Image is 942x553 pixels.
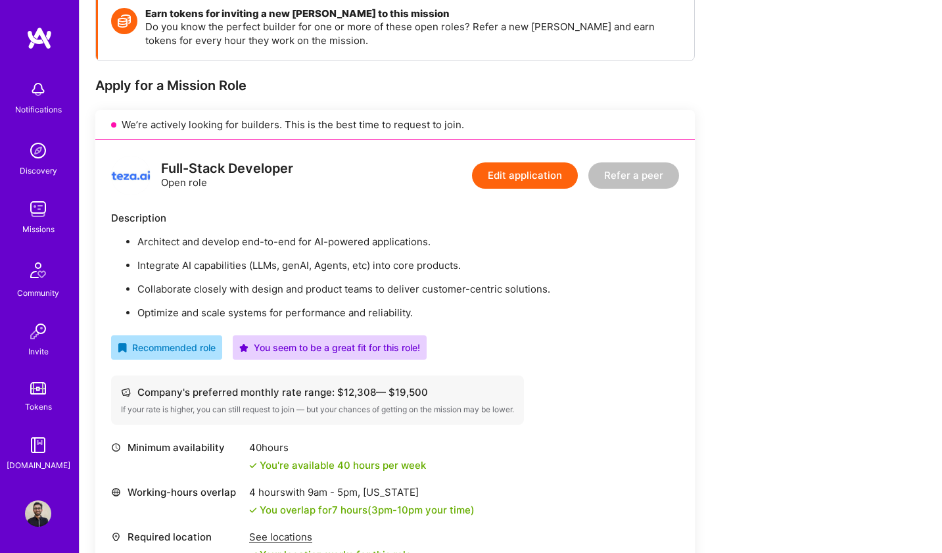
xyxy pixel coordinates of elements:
img: guide book [25,432,51,458]
div: 40 hours [249,441,426,454]
i: icon World [111,487,121,497]
div: You're available 40 hours per week [249,458,426,472]
img: logo [26,26,53,50]
i: icon Clock [111,443,121,452]
img: Invite [25,318,51,345]
div: Minimum availability [111,441,243,454]
i: icon Check [249,506,257,514]
button: Refer a peer [588,162,679,189]
div: See locations [249,530,412,544]
button: Edit application [472,162,578,189]
h4: Earn tokens for inviting a new [PERSON_NAME] to this mission [145,8,681,20]
div: You seem to be a great fit for this role! [239,341,420,354]
div: We’re actively looking for builders. This is the best time to request to join. [95,110,695,140]
div: Recommended role [118,341,216,354]
p: Optimize and scale systems for performance and reliability. [137,306,679,320]
img: bell [25,76,51,103]
span: 3pm - 10pm [371,504,423,516]
span: 9am - 5pm , [305,486,363,498]
div: Community [17,286,59,300]
i: icon Cash [121,387,131,397]
div: 4 hours with [US_STATE] [249,485,475,499]
div: [DOMAIN_NAME] [7,458,70,472]
i: icon RecommendedBadge [118,343,127,352]
div: Working-hours overlap [111,485,243,499]
i: icon PurpleStar [239,343,248,352]
img: logo [111,156,151,195]
img: Community [22,254,54,286]
div: Invite [28,345,49,358]
p: Integrate AI capabilities (LLMs, genAI, Agents, etc) into core products. [137,258,679,272]
div: Tokens [25,400,52,414]
div: Open role [161,162,293,189]
div: Full-Stack Developer [161,162,293,176]
img: User Avatar [25,500,51,527]
div: You overlap for 7 hours ( your time) [260,503,475,517]
div: Required location [111,530,243,544]
img: discovery [25,137,51,164]
p: Collaborate closely with design and product teams to deliver customer-centric solutions. [137,282,679,296]
div: Notifications [15,103,62,116]
img: Token icon [111,8,137,34]
div: Discovery [20,164,57,178]
img: tokens [30,382,46,395]
div: If your rate is higher, you can still request to join — but your chances of getting on the missio... [121,404,514,415]
img: teamwork [25,196,51,222]
div: Description [111,211,679,225]
div: Apply for a Mission Role [95,77,695,94]
p: Do you know the perfect builder for one or more of these open roles? Refer a new [PERSON_NAME] an... [145,20,681,47]
p: Architect and develop end-to-end for AI-powered applications. [137,235,679,249]
i: icon Check [249,462,257,469]
a: User Avatar [22,500,55,527]
i: icon Location [111,532,121,542]
div: Company's preferred monthly rate range: $ 12,308 — $ 19,500 [121,385,514,399]
div: Missions [22,222,55,236]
